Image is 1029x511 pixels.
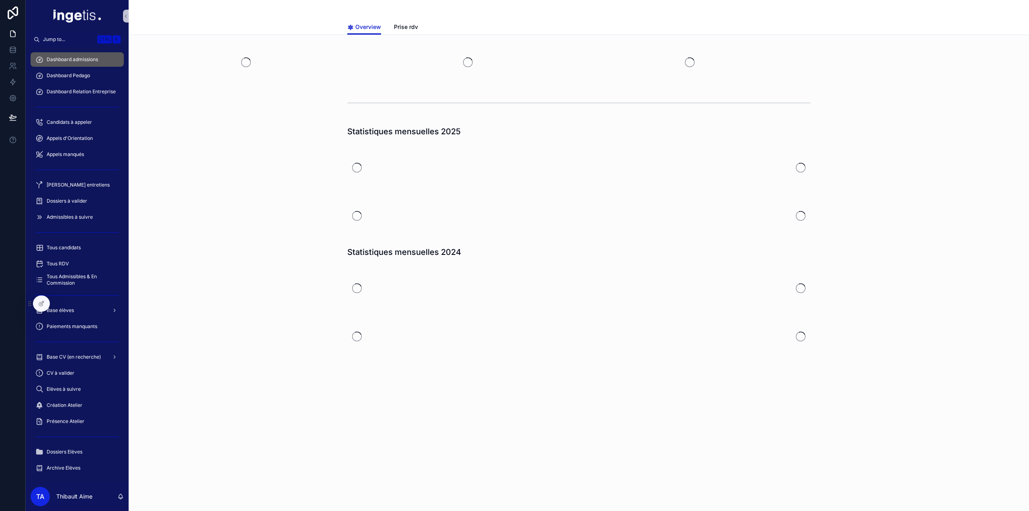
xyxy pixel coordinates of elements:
[47,244,81,251] span: Tous candidats
[355,23,381,31] span: Overview
[31,445,124,459] a: Dossiers Elèves
[47,370,74,376] span: CV à valider
[36,492,44,501] span: TA
[47,449,82,455] span: Dossiers Elèves
[31,84,124,99] a: Dashboard Relation Entreprise
[47,273,116,286] span: Tous Admissibles & En Commission
[97,35,112,43] span: Ctrl
[31,240,124,255] a: Tous candidats
[394,20,418,36] a: Prise rdv
[26,47,129,482] div: scrollable content
[47,261,69,267] span: Tous RDV
[47,465,80,471] span: Archive Elèves
[43,36,94,43] span: Jump to...
[31,366,124,380] a: CV à valider
[31,178,124,192] a: [PERSON_NAME] entretiens
[31,131,124,146] a: Appels d'Orientation
[394,23,418,31] span: Prise rdv
[31,350,124,364] a: Base CV (en recherche)
[113,36,120,43] span: K
[31,194,124,208] a: Dossiers à valider
[31,52,124,67] a: Dashboard admissions
[47,214,93,220] span: Admissibles à suivre
[31,461,124,475] a: Archive Elèves
[47,135,93,142] span: Appels d'Orientation
[47,198,87,204] span: Dossiers à valider
[347,20,381,35] a: Overview
[31,414,124,429] a: Présence Atelier
[53,10,101,23] img: App logo
[47,119,92,125] span: Candidats à appeler
[31,319,124,334] a: Paiements manquants
[31,273,124,287] a: Tous Admissibles & En Commission
[31,68,124,83] a: Dashboard Pedago
[31,303,124,318] a: Base élèves
[347,246,461,258] h1: Statistiques mensuelles 2024
[47,88,116,95] span: Dashboard Relation Entreprise
[56,493,92,501] p: Thibault Aime
[31,398,124,412] a: Création Atelier
[31,257,124,271] a: Tous RDV
[47,354,101,360] span: Base CV (en recherche)
[47,402,82,408] span: Création Atelier
[47,182,110,188] span: [PERSON_NAME] entretiens
[31,210,124,224] a: Admissibles à suivre
[47,151,84,158] span: Appels manqués
[47,386,81,392] span: Elèves à suivre
[31,382,124,396] a: Elèves à suivre
[347,126,461,137] h1: Statistiques mensuelles 2025
[47,56,98,63] span: Dashboard admissions
[31,147,124,162] a: Appels manqués
[47,323,97,330] span: Paiements manquants
[47,72,90,79] span: Dashboard Pedago
[31,32,124,47] button: Jump to...CtrlK
[47,418,84,425] span: Présence Atelier
[31,115,124,129] a: Candidats à appeler
[47,307,74,314] span: Base élèves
